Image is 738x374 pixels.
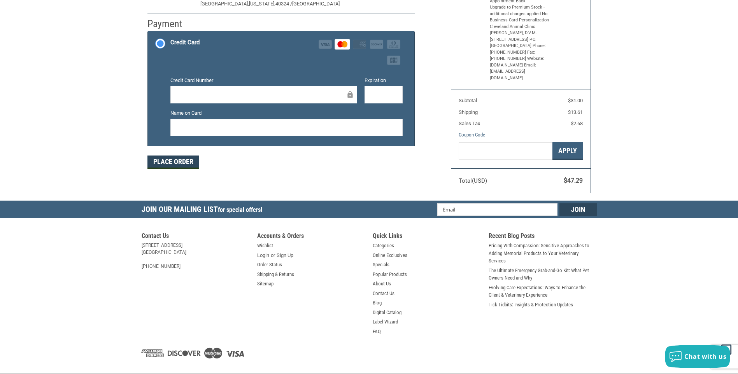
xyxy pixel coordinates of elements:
[373,280,391,288] a: About Us
[142,232,250,242] h5: Contact Us
[147,17,193,30] h2: Payment
[459,177,487,184] span: Total (USD)
[568,98,583,103] span: $31.00
[489,242,597,265] a: Pricing With Compassion: Sensitive Approaches to Adding Memorial Products to Your Veterinary Serv...
[437,203,557,216] input: Email
[249,1,275,7] span: [US_STATE],
[459,109,478,115] span: Shipping
[552,142,583,160] button: Apply
[373,232,481,242] h5: Quick Links
[373,271,407,278] a: Popular Products
[571,121,583,126] span: $2.68
[147,156,199,169] button: Place Order
[665,345,730,368] button: Chat with us
[559,203,597,216] input: Join
[257,232,365,242] h5: Accounts & Orders
[490,4,550,17] li: Upgrade to Premium Stock - additional charges applied No
[142,201,266,220] h5: Join Our Mailing List
[459,121,480,126] span: Sales Tax
[568,109,583,115] span: $13.61
[218,206,262,213] span: for special offers!
[142,242,250,270] address: [STREET_ADDRESS] [GEOGRAPHIC_DATA] [PHONE_NUMBER]
[489,232,597,242] h5: Recent Blog Posts
[373,252,407,259] a: Online Exclusives
[257,261,282,269] a: Order Status
[170,36,200,49] div: Credit Card
[275,1,292,7] span: 40324 /
[277,252,293,259] a: Sign Up
[292,1,340,7] span: [GEOGRAPHIC_DATA]
[373,328,381,336] a: FAQ
[257,280,273,288] a: Sitemap
[489,267,597,282] a: The Ultimate Emergency Grab-and-Go Kit: What Pet Owners Need and Why
[257,271,294,278] a: Shipping & Returns
[373,242,394,250] a: Categories
[459,142,552,160] input: Gift Certificate or Coupon Code
[373,309,401,316] a: Digital Catalog
[170,77,357,84] label: Credit Card Number
[459,132,485,138] a: Coupon Code
[373,318,398,326] a: Label Wizard
[365,77,403,84] label: Expiration
[266,252,280,259] span: or
[459,98,477,103] span: Subtotal
[489,284,597,299] a: Evolving Care Expectations: Ways to Enhance the Client & Veterinary Experience
[684,352,726,361] span: Chat with us
[564,177,583,184] span: $47.29
[373,299,382,307] a: Blog
[490,17,550,81] li: Business Card Personalization Cleveland Animal Clinic [PERSON_NAME], D.V.M. [STREET_ADDRESS] P.O....
[170,109,403,117] label: Name on Card
[373,261,389,269] a: Specials
[373,290,394,297] a: Contact Us
[257,242,273,250] a: Wishlist
[200,1,249,7] span: [GEOGRAPHIC_DATA],
[257,252,269,259] a: Login
[489,301,573,309] a: Tick Tidbits: Insights & Protection Updates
